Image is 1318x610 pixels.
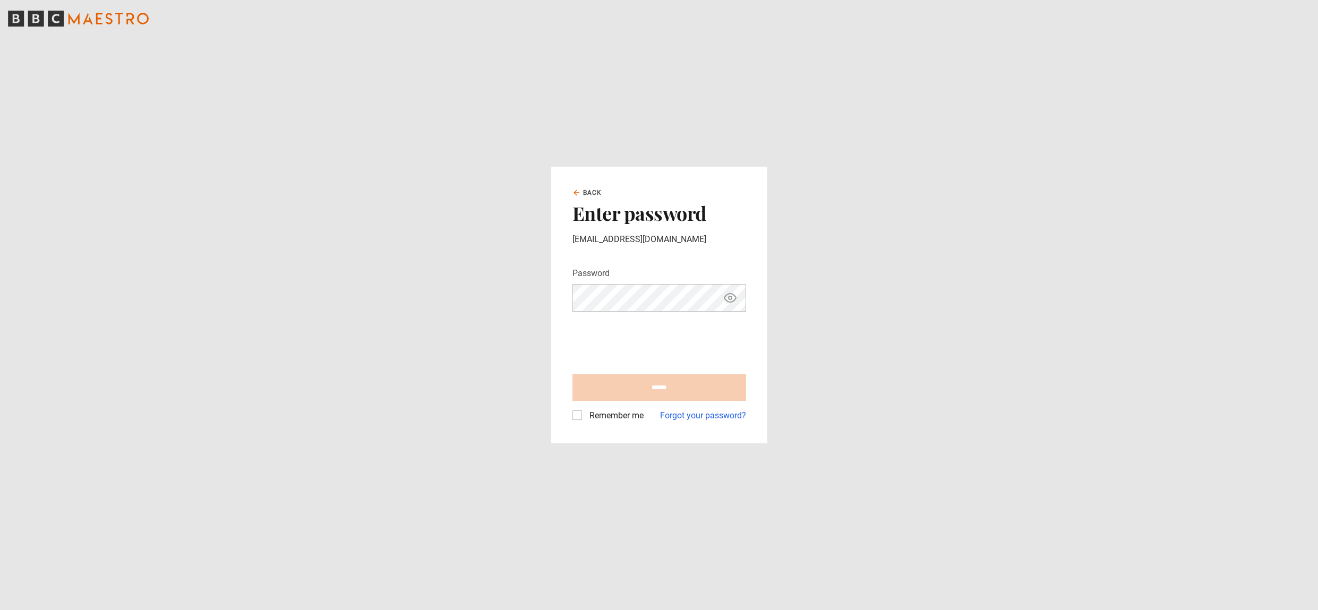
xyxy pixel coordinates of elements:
[572,320,734,362] iframe: reCAPTCHA
[572,202,746,224] h2: Enter password
[583,188,602,197] span: Back
[8,11,149,27] svg: BBC Maestro
[572,267,610,280] label: Password
[572,188,602,197] a: Back
[660,409,746,422] a: Forgot your password?
[572,233,746,246] p: [EMAIL_ADDRESS][DOMAIN_NAME]
[721,289,739,307] button: Show password
[585,409,644,422] label: Remember me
